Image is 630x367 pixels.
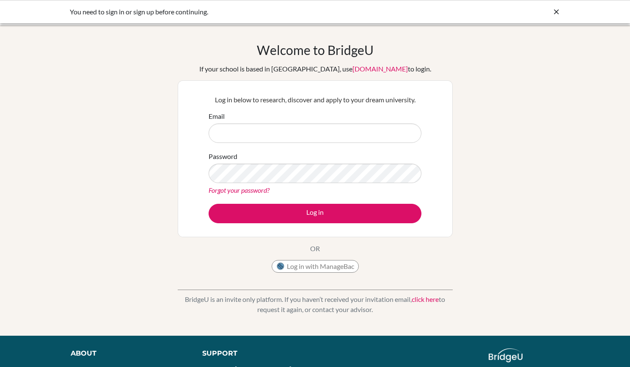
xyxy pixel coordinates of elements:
[209,151,237,162] label: Password
[352,65,408,73] a: [DOMAIN_NAME]
[209,204,421,223] button: Log in
[202,348,306,359] div: Support
[209,186,270,194] a: Forgot your password?
[178,294,453,315] p: BridgeU is an invite only platform. If you haven’t received your invitation email, to request it ...
[70,7,434,17] div: You need to sign in or sign up before continuing.
[412,295,439,303] a: click here
[199,64,431,74] div: If your school is based in [GEOGRAPHIC_DATA], use to login.
[209,111,225,121] label: Email
[71,348,183,359] div: About
[272,260,359,273] button: Log in with ManageBac
[310,244,320,254] p: OR
[489,348,523,362] img: logo_white@2x-f4f0deed5e89b7ecb1c2cc34c3e3d731f90f0f143d5ea2071677605dd97b5244.png
[257,42,374,58] h1: Welcome to BridgeU
[209,95,421,105] p: Log in below to research, discover and apply to your dream university.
